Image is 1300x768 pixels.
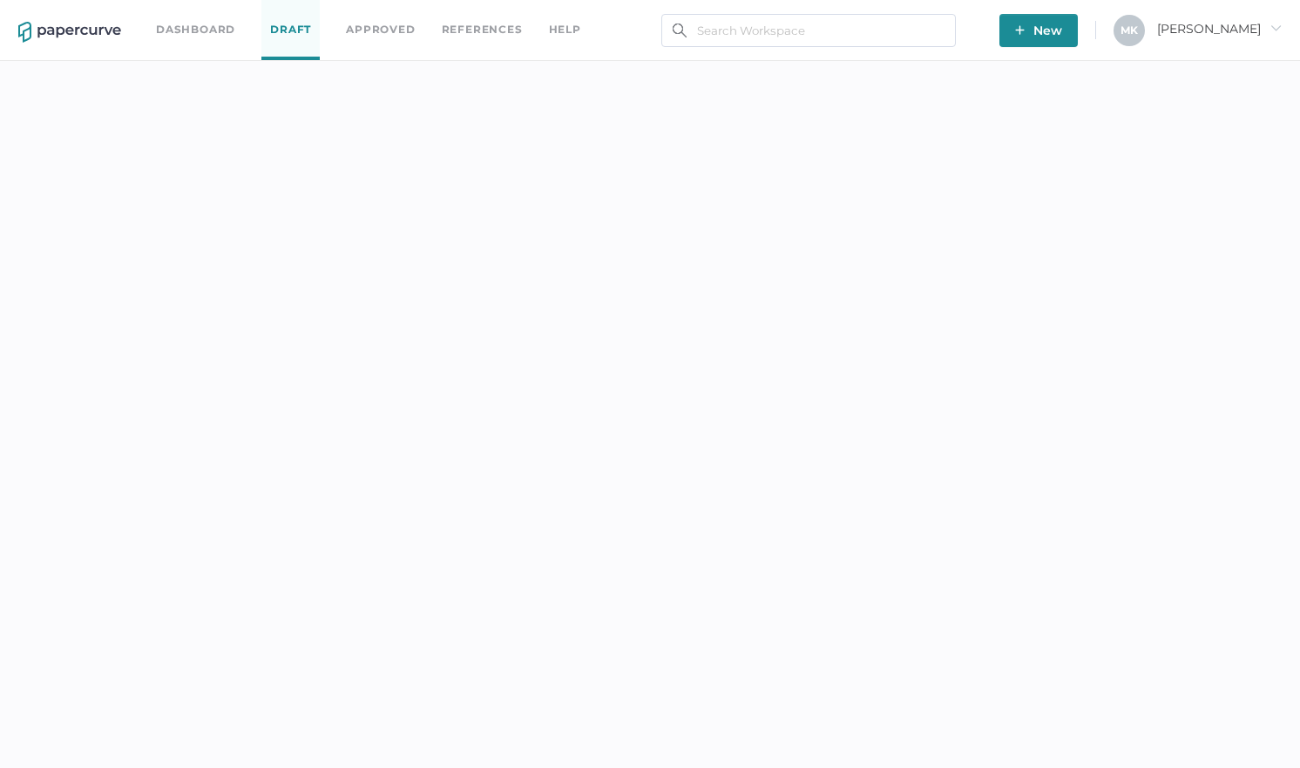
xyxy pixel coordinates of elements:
span: M K [1121,24,1138,37]
a: References [442,20,523,39]
span: [PERSON_NAME] [1157,21,1282,37]
input: Search Workspace [661,14,956,47]
div: help [549,20,581,39]
a: Dashboard [156,20,235,39]
i: arrow_right [1270,22,1282,34]
img: papercurve-logo-colour.7244d18c.svg [18,22,121,43]
span: New [1015,14,1062,47]
a: Approved [346,20,415,39]
img: search.bf03fe8b.svg [673,24,687,37]
img: plus-white.e19ec114.svg [1015,25,1025,35]
button: New [999,14,1078,47]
